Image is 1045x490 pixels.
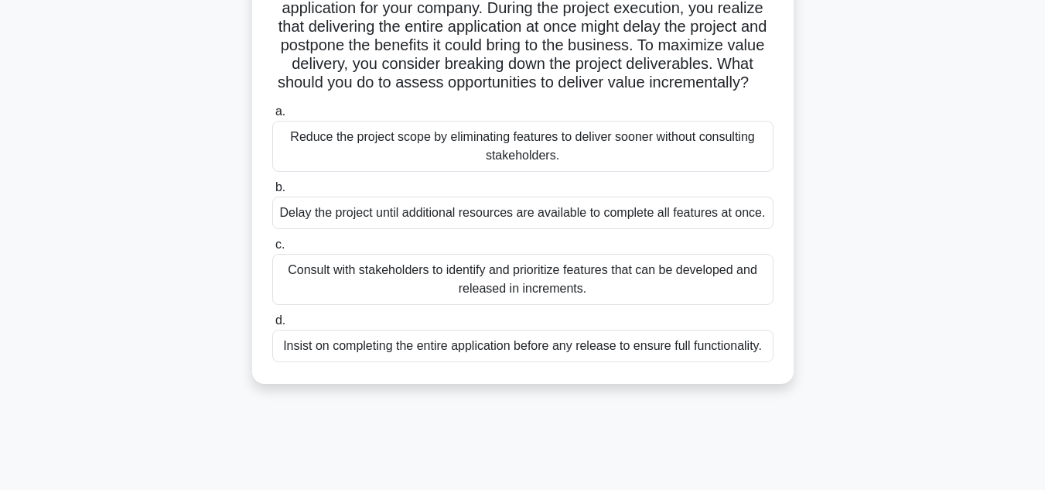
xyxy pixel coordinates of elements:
span: d. [275,314,285,327]
div: Consult with stakeholders to identify and prioritize features that can be developed and released ... [272,254,774,305]
span: c. [275,238,285,251]
div: Insist on completing the entire application before any release to ensure full functionality. [272,330,774,362]
div: Reduce the project scope by eliminating features to deliver sooner without consulting stakeholders. [272,121,774,172]
span: b. [275,180,285,194]
div: Delay the project until additional resources are available to complete all features at once. [272,197,774,229]
span: a. [275,105,285,118]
